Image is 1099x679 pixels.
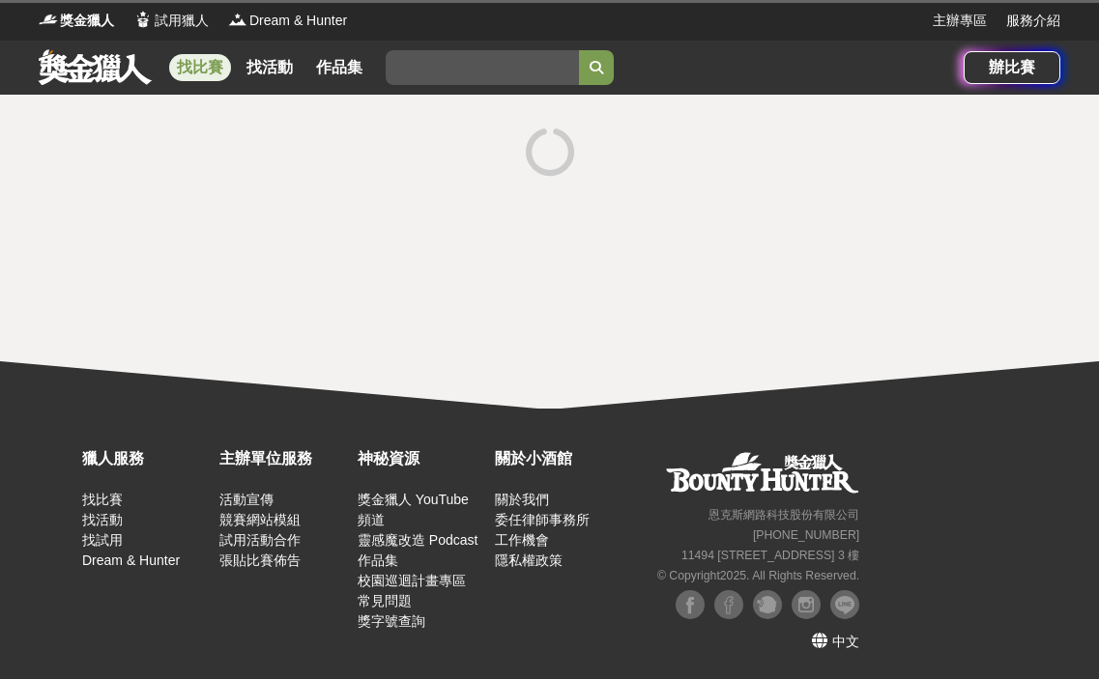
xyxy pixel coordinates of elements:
a: 隱私權政策 [495,552,563,568]
img: Logo [228,10,247,29]
a: 找活動 [239,54,301,81]
span: 獎金獵人 [60,11,114,31]
img: Logo [39,10,58,29]
a: 找活動 [82,512,123,527]
a: 靈感魔改造 Podcast [358,532,477,548]
a: 服務介紹 [1006,11,1060,31]
img: Instagram [792,590,821,619]
a: 作品集 [358,552,398,568]
small: 11494 [STREET_ADDRESS] 3 樓 [681,549,859,562]
div: 主辦單位服務 [219,447,347,470]
a: 找比賽 [82,492,123,507]
span: 試用獵人 [155,11,209,31]
small: [PHONE_NUMBER] [753,528,859,542]
span: Dream & Hunter [249,11,347,31]
a: 常見問題 [358,593,412,608]
a: 工作機會 [495,532,549,548]
small: 恩克斯網路科技股份有限公司 [709,508,859,522]
a: 關於我們 [495,492,549,507]
a: 獎金獵人 YouTube 頻道 [358,492,469,527]
a: Logo試用獵人 [133,11,209,31]
a: 試用活動合作 [219,532,301,548]
a: 找試用 [82,532,123,548]
small: © Copyright 2025 . All Rights Reserved. [657,569,859,582]
a: Dream & Hunter [82,552,180,568]
img: Plurk [753,590,782,619]
a: 獎字號查詢 [358,613,425,629]
a: 委任律師事務所 [495,512,590,527]
div: 獵人服務 [82,447,210,470]
div: 神秘資源 [358,447,485,470]
a: 競賽網站模組 [219,512,301,527]
a: 活動宣傳 [219,492,274,507]
img: Facebook [676,590,705,619]
img: LINE [830,590,859,619]
a: 主辦專區 [933,11,987,31]
img: Logo [133,10,153,29]
a: 辦比賽 [964,51,1060,84]
a: 找比賽 [169,54,231,81]
a: 校園巡迴計畫專區 [358,573,466,588]
a: LogoDream & Hunter [228,11,347,31]
a: 作品集 [308,54,370,81]
div: 關於小酒館 [495,447,622,470]
a: 張貼比賽佈告 [219,552,301,568]
span: 中文 [832,634,859,649]
img: Facebook [714,590,743,619]
a: Logo獎金獵人 [39,11,114,31]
